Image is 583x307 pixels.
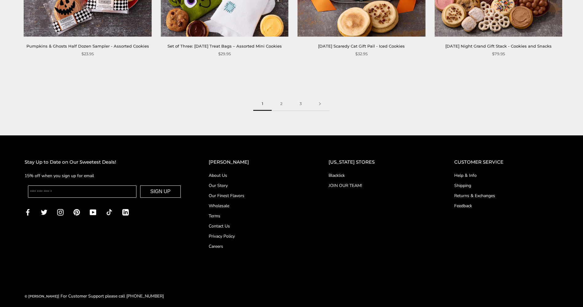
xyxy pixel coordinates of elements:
a: Careers [209,243,304,250]
div: | For Customer Support please call [PHONE_NUMBER] [25,293,164,300]
h2: Stay Up to Date on Our Sweetest Deals! [25,158,184,166]
a: JOIN OUR TEAM! [329,182,430,189]
a: Our Finest Flavors [209,192,304,199]
a: TikTok [106,208,112,216]
a: Help & Info [454,172,558,179]
a: Privacy Policy [209,233,304,239]
a: Contact Us [209,223,304,229]
span: 1 [253,97,272,111]
a: Facebook [25,208,31,216]
h2: [US_STATE] STORES [329,158,430,166]
a: Terms [209,213,304,219]
a: Our Story [209,182,304,189]
a: YouTube [90,208,96,216]
a: Next page [310,97,329,111]
button: SIGN UP [140,185,181,198]
a: Wholesale [209,203,304,209]
span: $32.95 [355,51,368,57]
a: Blacklick [329,172,430,179]
a: About Us [209,172,304,179]
a: Pinterest [73,208,80,216]
a: Pumpkins & Ghosts Half Dozen Sampler - Assorted Cookies [26,44,149,49]
a: Instagram [57,208,64,216]
p: 15% off when you sign up for email [25,172,184,179]
span: $79.95 [492,51,505,57]
a: [DATE] Scaredy Cat Gift Pail - Iced Cookies [318,44,405,49]
iframe: Sign Up via Text for Offers [5,284,64,302]
h2: CUSTOMER SERVICE [454,158,558,166]
a: Returns & Exchanges [454,192,558,199]
input: Enter your email [28,185,136,198]
h2: [PERSON_NAME] [209,158,304,166]
a: Feedback [454,203,558,209]
a: 3 [291,97,310,111]
a: 2 [272,97,291,111]
a: Set of Three: [DATE] Treat Bags – Assorted Mini Cookies [167,44,282,49]
a: LinkedIn [122,208,129,216]
a: Shipping [454,182,558,189]
span: $23.95 [81,51,94,57]
a: [DATE] Night Grand Gift Stack - Cookies and Snacks [445,44,552,49]
a: Twitter [41,208,47,216]
span: $29.95 [218,51,231,57]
